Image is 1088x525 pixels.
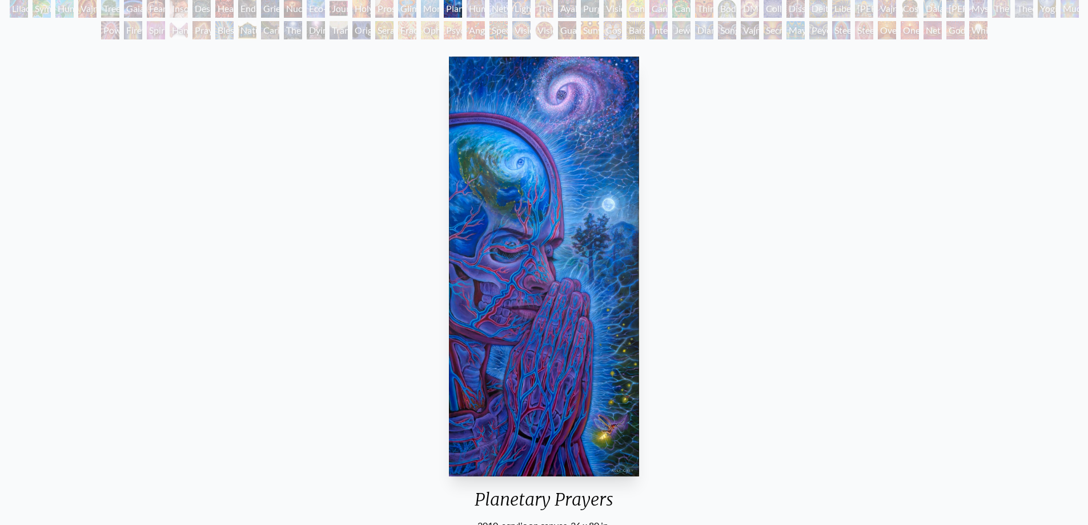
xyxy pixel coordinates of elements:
div: Fractal Eyes [398,21,416,39]
div: Secret Writing Being [764,21,782,39]
div: Spirit Animates the Flesh [147,21,165,39]
div: Vision Crystal [512,21,531,39]
div: Praying Hands [192,21,211,39]
div: Steeplehead 1 [832,21,850,39]
div: Transfiguration [330,21,348,39]
div: Nature of Mind [238,21,256,39]
div: Dying [307,21,325,39]
div: Mayan Being [786,21,805,39]
div: Spectral Lotus [489,21,508,39]
div: Interbeing [649,21,668,39]
div: Blessing Hand [215,21,234,39]
div: One [901,21,919,39]
div: Power to the Peaceful [101,21,119,39]
div: Jewel Being [672,21,690,39]
div: Ophanic Eyelash [421,21,439,39]
img: Planetary-Prayers-2010-Alex-Grey-watermarked.jpeg [449,57,639,476]
div: Oversoul [878,21,896,39]
div: Net of Being [924,21,942,39]
div: Guardian of Infinite Vision [558,21,576,39]
div: Vision Crystal Tondo [535,21,553,39]
div: Firewalking [124,21,142,39]
div: Planetary Prayers [444,489,643,519]
div: Original Face [352,21,371,39]
div: Psychomicrograph of a Fractal Paisley Cherub Feather Tip [444,21,462,39]
div: White Light [969,21,987,39]
div: Diamond Being [695,21,713,39]
div: Sunyata [581,21,599,39]
div: Vajra Being [741,21,759,39]
div: The Soul Finds It's Way [284,21,302,39]
div: Seraphic Transport Docking on the Third Eye [375,21,394,39]
div: Bardo Being [627,21,645,39]
div: Cosmic Elf [604,21,622,39]
div: Godself [946,21,965,39]
div: Angel Skin [467,21,485,39]
div: Song of Vajra Being [718,21,736,39]
div: Peyote Being [809,21,828,39]
div: Hands that See [170,21,188,39]
div: Caring [261,21,279,39]
div: Steeplehead 2 [855,21,873,39]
